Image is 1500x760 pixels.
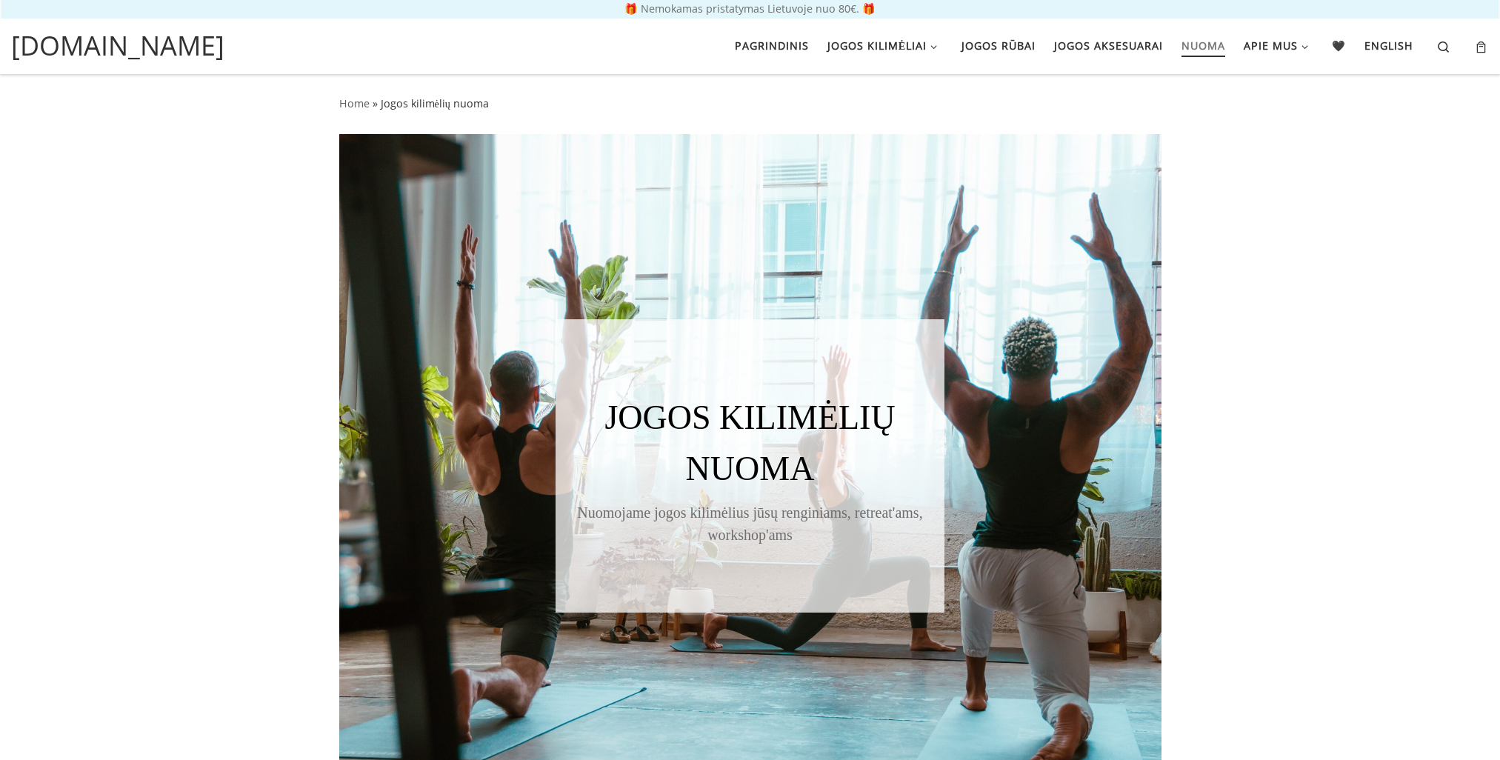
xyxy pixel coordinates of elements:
a: [DOMAIN_NAME] [11,26,224,66]
span: Jogos aksesuarai [1054,30,1163,58]
span: Nuoma [1181,30,1225,58]
span: 🖤 [1332,30,1346,58]
a: Nuoma [1176,30,1230,61]
a: Home [339,96,370,110]
p: Nuomojame jogos kilimėlius jūsų renginiams, retreat'ams, workshop'ams [570,501,930,546]
h1: Jogos kilimėlių nuoma [570,392,930,494]
span: Jogos rūbai [961,30,1036,58]
a: Jogos kilimėliai [822,30,947,61]
a: English [1360,30,1419,61]
span: English [1364,30,1413,58]
span: Jogos kilimėlių nuoma [381,96,489,110]
a: Jogos rūbai [956,30,1040,61]
a: Pagrindinis [730,30,813,61]
span: Pagrindinis [735,30,809,58]
a: 🖤 [1327,30,1351,61]
p: 🎁 Nemokamas pristatymas Lietuvoje nuo 80€. 🎁 [15,4,1485,14]
span: Jogos kilimėliai [827,30,927,58]
a: Jogos aksesuarai [1049,30,1167,61]
span: Apie mus [1244,30,1298,58]
span: » [373,96,378,110]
